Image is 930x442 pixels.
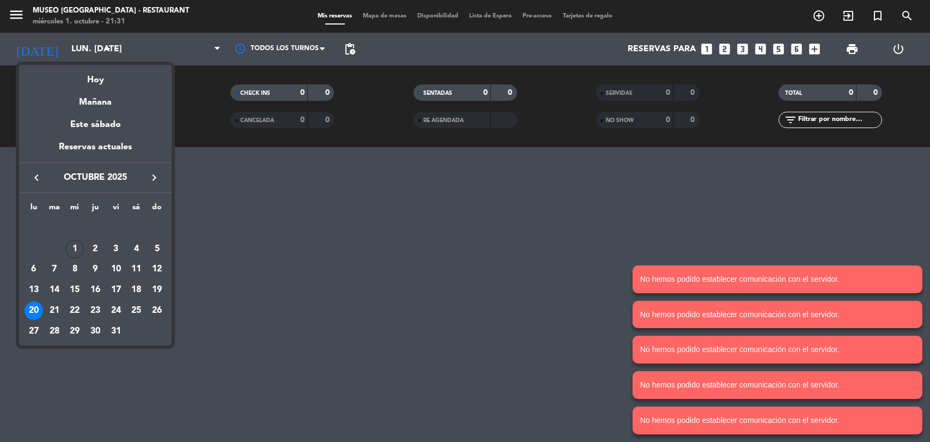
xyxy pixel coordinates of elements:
[45,322,64,341] div: 28
[86,281,105,299] div: 16
[85,259,106,280] td: 9 de octubre de 2025
[107,240,125,258] div: 3
[85,300,106,321] td: 23 de octubre de 2025
[106,280,126,300] td: 17 de octubre de 2025
[65,281,84,299] div: 15
[44,201,65,218] th: martes
[23,218,167,239] td: OCT.
[45,301,64,320] div: 21
[46,171,144,185] span: octubre 2025
[633,371,922,399] notyf-toast: No hemos podido establecer comunicación con el servidor.
[65,301,84,320] div: 22
[633,336,922,364] notyf-toast: No hemos podido establecer comunicación con el servidor.
[86,322,105,341] div: 30
[45,281,64,299] div: 14
[64,239,85,259] td: 1 de octubre de 2025
[86,301,105,320] div: 23
[148,301,166,320] div: 26
[27,171,46,185] button: keyboard_arrow_left
[44,259,65,280] td: 7 de octubre de 2025
[44,300,65,321] td: 21 de octubre de 2025
[45,261,64,279] div: 7
[85,239,106,259] td: 2 de octubre de 2025
[23,300,44,321] td: 20 de octubre de 2025
[633,265,922,293] notyf-toast: No hemos podido establecer comunicación con el servidor.
[127,261,145,279] div: 11
[19,87,172,110] div: Mañana
[126,280,147,300] td: 18 de octubre de 2025
[19,140,172,162] div: Reservas actuales
[64,300,85,321] td: 22 de octubre de 2025
[64,280,85,300] td: 15 de octubre de 2025
[86,261,105,279] div: 9
[107,301,125,320] div: 24
[106,259,126,280] td: 10 de octubre de 2025
[86,240,105,258] div: 2
[127,301,145,320] div: 25
[148,261,166,279] div: 12
[127,240,145,258] div: 4
[65,261,84,279] div: 8
[107,261,125,279] div: 10
[147,280,167,300] td: 19 de octubre de 2025
[106,300,126,321] td: 24 de octubre de 2025
[23,280,44,300] td: 13 de octubre de 2025
[147,201,167,218] th: domingo
[44,321,65,342] td: 28 de octubre de 2025
[633,301,922,329] notyf-toast: No hemos podido establecer comunicación con el servidor.
[25,301,43,320] div: 20
[107,281,125,299] div: 17
[148,281,166,299] div: 19
[106,201,126,218] th: viernes
[19,110,172,140] div: Este sábado
[44,280,65,300] td: 14 de octubre de 2025
[65,240,84,258] div: 1
[126,239,147,259] td: 4 de octubre de 2025
[23,259,44,280] td: 6 de octubre de 2025
[107,322,125,341] div: 31
[106,239,126,259] td: 3 de octubre de 2025
[633,407,922,434] notyf-toast: No hemos podido establecer comunicación con el servidor.
[147,300,167,321] td: 26 de octubre de 2025
[25,322,43,341] div: 27
[85,280,106,300] td: 16 de octubre de 2025
[147,239,167,259] td: 5 de octubre de 2025
[147,259,167,280] td: 12 de octubre de 2025
[64,321,85,342] td: 29 de octubre de 2025
[148,240,166,258] div: 5
[85,321,106,342] td: 30 de octubre de 2025
[106,321,126,342] td: 31 de octubre de 2025
[126,300,147,321] td: 25 de octubre de 2025
[30,171,43,184] i: keyboard_arrow_left
[126,259,147,280] td: 11 de octubre de 2025
[25,261,43,279] div: 6
[64,201,85,218] th: miércoles
[19,65,172,87] div: Hoy
[25,281,43,299] div: 13
[64,259,85,280] td: 8 de octubre de 2025
[126,201,147,218] th: sábado
[23,201,44,218] th: lunes
[65,322,84,341] div: 29
[23,321,44,342] td: 27 de octubre de 2025
[127,281,145,299] div: 18
[85,201,106,218] th: jueves
[148,171,161,184] i: keyboard_arrow_right
[144,171,164,185] button: keyboard_arrow_right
